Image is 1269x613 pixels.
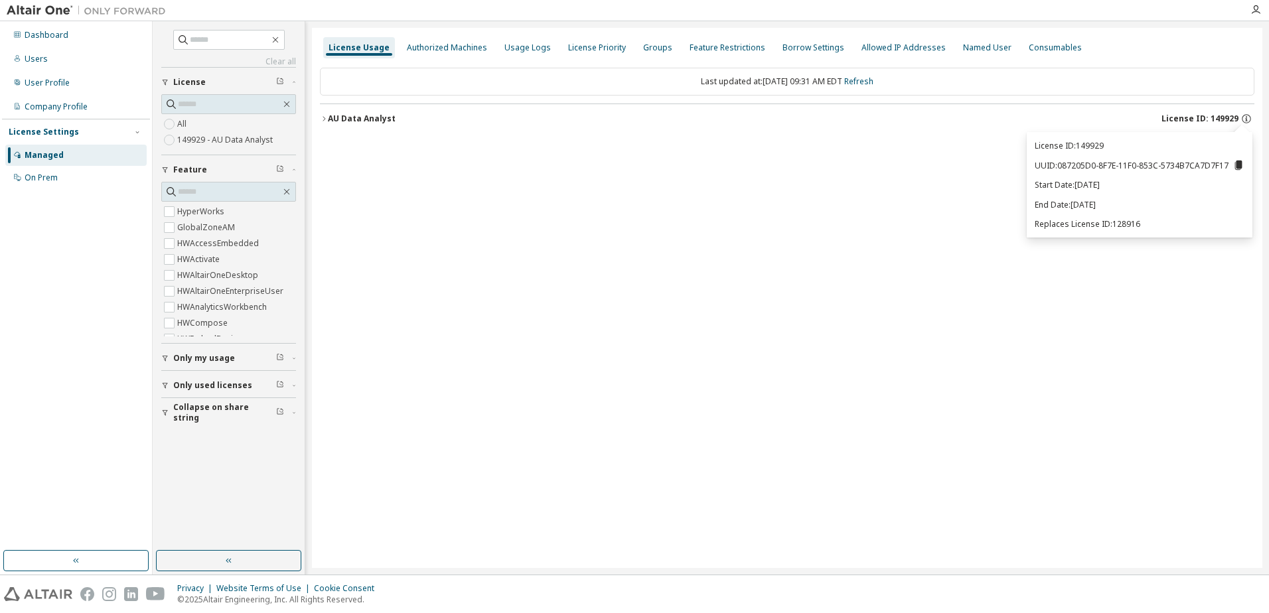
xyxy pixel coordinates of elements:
[216,583,314,594] div: Website Terms of Use
[328,113,396,124] div: AU Data Analyst
[1035,140,1244,151] p: License ID: 149929
[173,165,207,175] span: Feature
[177,299,269,315] label: HWAnalyticsWorkbench
[1035,199,1244,210] p: End Date: [DATE]
[25,172,58,183] div: On Prem
[568,42,626,53] div: License Priority
[146,587,165,601] img: youtube.svg
[276,407,284,418] span: Clear filter
[320,104,1254,133] button: AU Data AnalystLicense ID: 149929
[177,251,222,267] label: HWActivate
[177,236,261,251] label: HWAccessEmbedded
[177,283,286,299] label: HWAltairOneEnterpriseUser
[161,56,296,67] a: Clear all
[276,353,284,364] span: Clear filter
[177,315,230,331] label: HWCompose
[276,77,284,88] span: Clear filter
[320,68,1254,96] div: Last updated at: [DATE] 09:31 AM EDT
[276,165,284,175] span: Clear filter
[329,42,390,53] div: License Usage
[690,42,765,53] div: Feature Restrictions
[783,42,844,53] div: Borrow Settings
[25,30,68,40] div: Dashboard
[177,132,275,148] label: 149929 - AU Data Analyst
[80,587,94,601] img: facebook.svg
[4,587,72,601] img: altair_logo.svg
[1029,42,1082,53] div: Consumables
[276,380,284,391] span: Clear filter
[7,4,173,17] img: Altair One
[314,583,382,594] div: Cookie Consent
[102,587,116,601] img: instagram.svg
[1035,159,1244,171] p: UUID: 087205D0-8F7E-11F0-853C-5734B7CA7D7F17
[124,587,138,601] img: linkedin.svg
[9,127,79,137] div: License Settings
[177,583,216,594] div: Privacy
[161,344,296,373] button: Only my usage
[161,155,296,184] button: Feature
[177,594,382,605] p: © 2025 Altair Engineering, Inc. All Rights Reserved.
[963,42,1011,53] div: Named User
[177,116,189,132] label: All
[173,77,206,88] span: License
[177,220,238,236] label: GlobalZoneAM
[25,78,70,88] div: User Profile
[25,54,48,64] div: Users
[861,42,946,53] div: Allowed IP Addresses
[1035,218,1244,230] p: Replaces License ID: 128916
[161,371,296,400] button: Only used licenses
[161,398,296,427] button: Collapse on share string
[173,402,276,423] span: Collapse on share string
[177,331,240,347] label: HWEmbedBasic
[1035,179,1244,190] p: Start Date: [DATE]
[25,102,88,112] div: Company Profile
[643,42,672,53] div: Groups
[504,42,551,53] div: Usage Logs
[161,68,296,97] button: License
[407,42,487,53] div: Authorized Machines
[173,380,252,391] span: Only used licenses
[844,76,873,87] a: Refresh
[173,353,235,364] span: Only my usage
[177,204,227,220] label: HyperWorks
[1161,113,1238,124] span: License ID: 149929
[177,267,261,283] label: HWAltairOneDesktop
[25,150,64,161] div: Managed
